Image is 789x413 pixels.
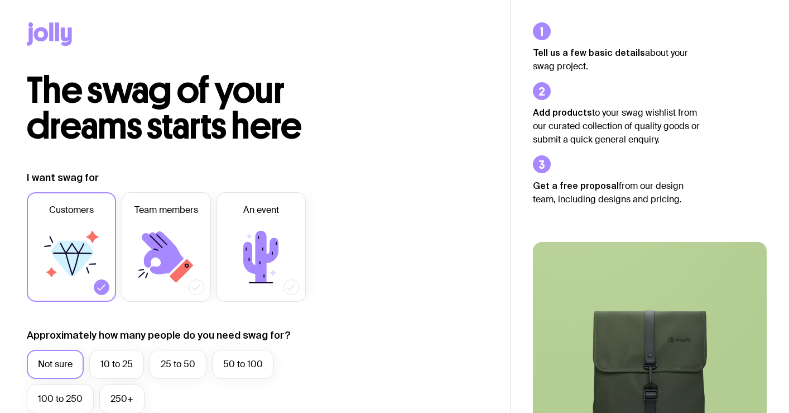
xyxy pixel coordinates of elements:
label: Not sure [27,350,84,379]
span: An event [243,203,279,217]
label: I want swag for [27,171,99,184]
span: Team members [134,203,198,217]
label: 10 to 25 [89,350,144,379]
label: Approximately how many people do you need swag for? [27,329,291,342]
strong: Get a free proposal [533,181,619,191]
label: 25 to 50 [150,350,206,379]
p: about your swag project. [533,46,700,73]
span: Customers [49,203,94,217]
p: to your swag wishlist from our curated collection of quality goods or submit a quick general enqu... [533,106,700,146]
strong: Add products [533,107,592,117]
p: from our design team, including designs and pricing. [533,179,700,206]
strong: Tell us a few basic details [533,48,645,58]
span: The swag of your dreams starts here [27,68,302,148]
label: 50 to 100 [212,350,274,379]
